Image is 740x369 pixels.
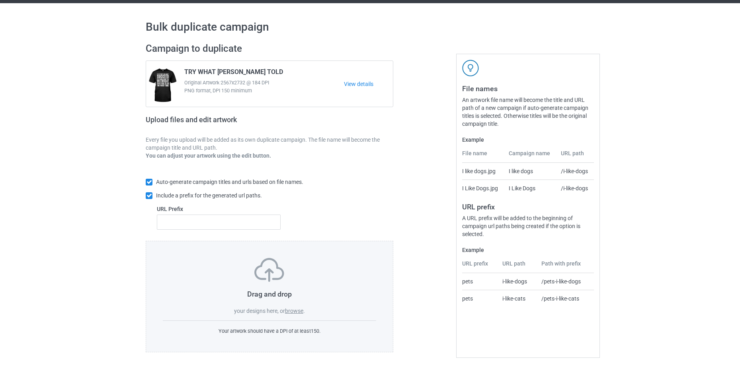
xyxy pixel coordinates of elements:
[498,273,537,290] td: i-like-dogs
[462,246,594,254] label: Example
[462,163,504,180] td: I like dogs.jpg
[462,260,498,273] th: URL prefix
[462,290,498,307] td: pets
[462,149,504,163] th: File name
[146,115,294,130] h2: Upload files and edit artwork
[504,149,557,163] th: Campaign name
[156,179,303,185] span: Auto-generate campaign titles and urls based on file names.
[537,260,594,273] th: Path with prefix
[498,290,537,307] td: i-like-cats
[184,87,344,95] span: PNG format, DPI 150 minimum
[163,289,376,299] h3: Drag and drop
[344,80,393,88] a: View details
[157,205,281,213] label: URL Prefix
[537,273,594,290] td: /pets-i-like-dogs
[146,20,594,34] h1: Bulk duplicate campaign
[303,308,305,314] span: .
[462,180,504,197] td: I Like Dogs.jpg
[462,96,594,128] div: An artwork file name will become the title and URL path of a new campaign if auto-generate campai...
[504,180,557,197] td: I Like Dogs
[504,163,557,180] td: I like dogs
[146,43,393,55] h2: Campaign to duplicate
[498,260,537,273] th: URL path
[254,258,284,282] img: svg+xml;base64,PD94bWwgdmVyc2lvbj0iMS4wIiBlbmNvZGluZz0iVVRGLTgiPz4KPHN2ZyB3aWR0aD0iNzVweCIgaGVpZ2...
[556,163,594,180] td: /i-like-dogs
[462,60,479,76] img: svg+xml;base64,PD94bWwgdmVyc2lvbj0iMS4wIiBlbmNvZGluZz0iVVRGLTgiPz4KPHN2ZyB3aWR0aD0iNDJweCIgaGVpZ2...
[556,180,594,197] td: /i-like-dogs
[537,290,594,307] td: /pets-i-like-cats
[556,149,594,163] th: URL path
[462,202,594,211] h3: URL prefix
[184,79,344,87] span: Original Artwork 2567x2732 @ 184 DPI
[285,308,303,314] label: browse
[184,68,283,79] span: TRY WHAT [PERSON_NAME] TOLD
[234,308,285,314] span: your designs here, or
[156,192,262,199] span: Include a prefix for the generated url paths.
[146,152,271,159] b: You can adjust your artwork using the edit button.
[219,328,320,334] span: Your artwork should have a DPI of at least 150 .
[462,273,498,290] td: pets
[146,136,393,152] p: Every file you upload will be added as its own duplicate campaign. The file name will become the ...
[462,214,594,238] div: A URL prefix will be added to the beginning of campaign url paths being created if the option is ...
[462,136,594,144] label: Example
[462,84,594,93] h3: File names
